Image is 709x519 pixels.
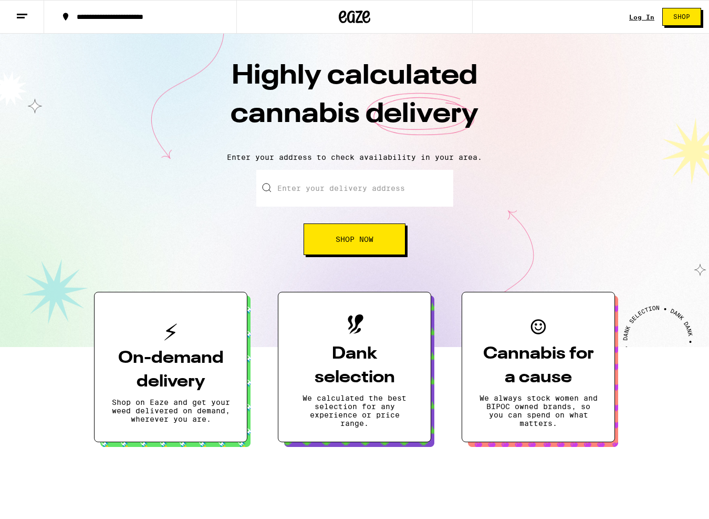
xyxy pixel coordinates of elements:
h3: Dank selection [295,342,414,390]
button: Dank selectionWe calculated the best selection for any experience or price range. [278,292,431,442]
p: We calculated the best selection for any experience or price range. [295,394,414,428]
input: Enter your delivery address [256,170,453,207]
span: Shop [673,14,690,20]
a: Shop [654,8,709,26]
h1: Highly calculated cannabis delivery [171,57,538,145]
p: Shop on Eaze and get your weed delivered on demand, wherever you are. [111,398,230,423]
button: Cannabis for a causeWe always stock women and BIPOC owned brands, so you can spend on what matters. [462,292,615,442]
p: We always stock women and BIPOC owned brands, so you can spend on what matters. [479,394,598,428]
p: Enter your address to check availability in your area. [11,153,698,161]
button: Shop [662,8,701,26]
button: Shop Now [304,223,405,255]
h3: On-demand delivery [111,347,230,394]
a: Log In [629,14,654,21]
span: Shop Now [336,236,373,243]
button: On-demand deliveryShop on Eaze and get your weed delivered on demand, wherever you are. [94,292,247,442]
h3: Cannabis for a cause [479,342,598,390]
